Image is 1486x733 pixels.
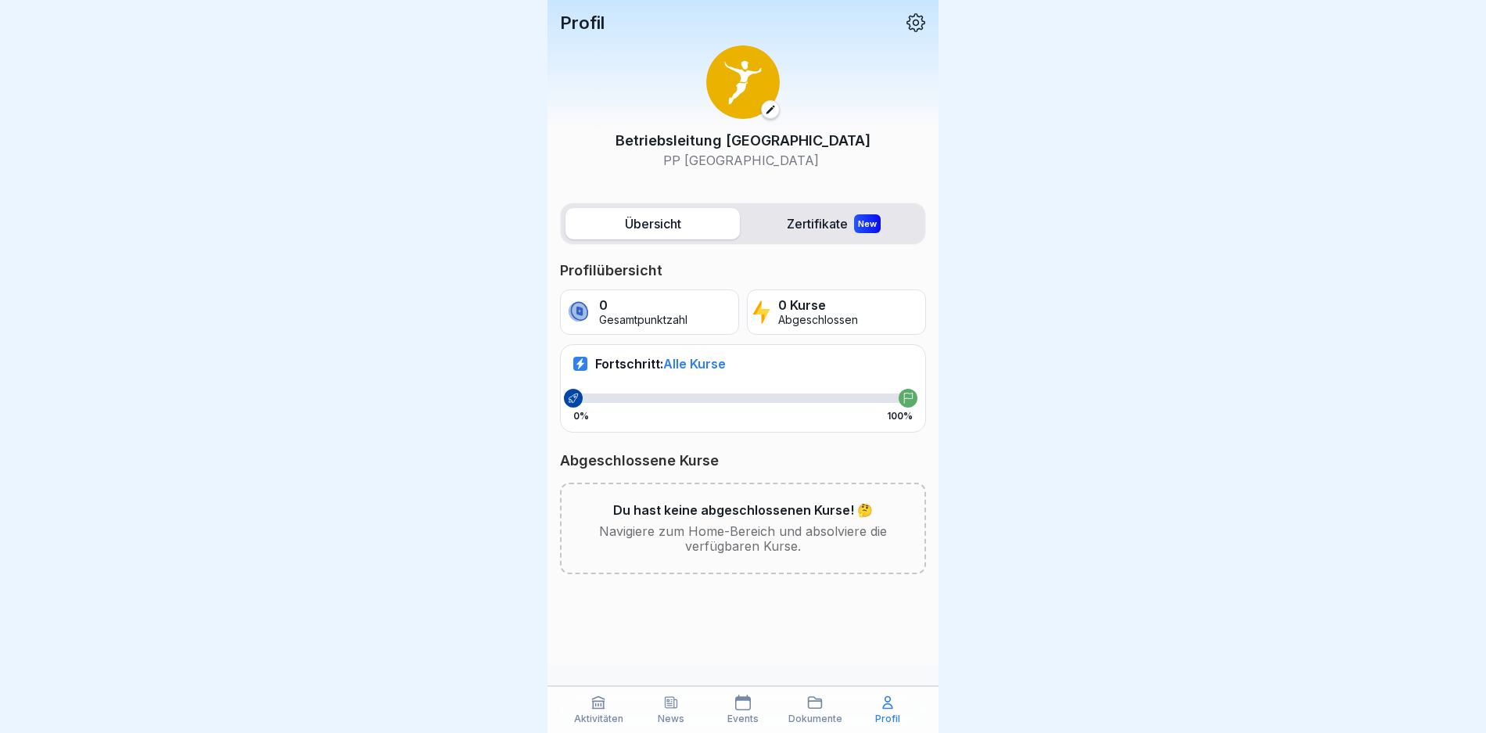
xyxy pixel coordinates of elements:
[616,151,870,170] p: PP [GEOGRAPHIC_DATA]
[752,299,770,325] img: lightning.svg
[599,314,687,327] p: Gesamtpunktzahl
[560,13,605,33] p: Profil
[778,298,858,313] p: 0 Kurse
[599,298,687,313] p: 0
[565,299,591,325] img: coin.svg
[560,451,926,470] p: Abgeschlossene Kurse
[854,214,881,233] div: New
[616,130,870,151] p: Betriebsleitung [GEOGRAPHIC_DATA]
[658,713,684,724] p: News
[875,713,900,724] p: Profil
[587,524,899,554] p: Navigiere zum Home-Bereich und absolviere die verfügbaren Kurse.
[595,356,726,372] p: Fortschritt:
[560,261,926,280] p: Profilübersicht
[788,713,842,724] p: Dokumente
[663,356,726,372] span: Alle Kurse
[727,713,759,724] p: Events
[746,208,921,239] label: Zertifikate
[565,208,740,239] label: Übersicht
[706,45,780,119] img: oo2rwhh5g6mqyfqxhtbddxvd.png
[778,314,858,327] p: Abgeschlossen
[887,411,913,422] p: 100%
[613,503,873,518] p: Du hast keine abgeschlossenen Kurse! 🤔
[574,713,623,724] p: Aktivitäten
[573,411,589,422] p: 0%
